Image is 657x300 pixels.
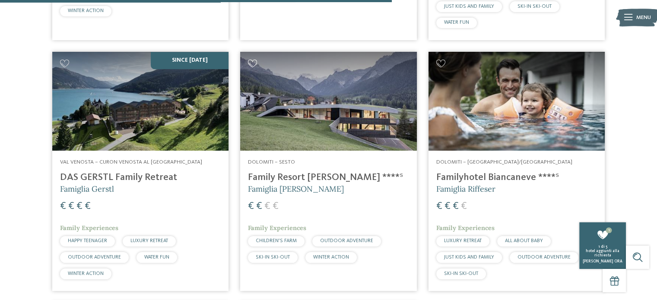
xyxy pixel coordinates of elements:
span: di [600,245,604,249]
span: € [256,201,262,212]
span: HAPPY TEENAGER [68,238,107,243]
h4: DAS GERSTL Family Retreat [60,172,221,183]
span: hotel aggiunti alla richiesta [586,249,619,257]
span: [PERSON_NAME] ora [583,259,622,263]
a: Cercate un hotel per famiglie? Qui troverete solo i migliori! Dolomiti – [GEOGRAPHIC_DATA]/[GEOGR... [428,52,605,291]
span: 1 [598,245,600,249]
span: Dolomiti – Sesto [248,159,295,165]
span: WINTER ACTION [68,271,104,276]
a: Cercate un hotel per famiglie? Qui troverete solo i migliori! Dolomiti – Sesto Family Resort [PER... [240,52,416,291]
span: ALL ABOUT BABY [505,238,543,243]
span: Family Experiences [436,224,495,232]
span: WATER FUN [444,20,469,25]
span: € [461,201,467,212]
span: € [453,201,459,212]
img: Family Resort Rainer ****ˢ [240,52,416,151]
span: WINTER ACTION [68,8,104,13]
span: € [248,201,254,212]
span: JUST KIDS AND FAMILY [444,255,494,260]
span: € [60,201,66,212]
span: Dolomiti – [GEOGRAPHIC_DATA]/[GEOGRAPHIC_DATA] [436,159,572,165]
span: € [444,201,451,212]
span: SKI-IN SKI-OUT [517,4,552,9]
span: CHILDREN’S FARM [256,238,297,243]
span: € [436,201,442,212]
span: LUXURY RETREAT [444,238,482,243]
span: OUTDOOR ADVENTURE [68,255,121,260]
span: € [68,201,74,212]
span: LUXURY RETREAT [130,238,168,243]
span: € [76,201,83,212]
span: Family Experiences [248,224,306,232]
span: OUTDOOR ADVENTURE [320,238,373,243]
span: € [273,201,279,212]
span: 5 [605,245,607,249]
span: JUST KIDS AND FAMILY [444,4,494,9]
a: 1 1 di 5 hotel aggiunti alla richiesta [PERSON_NAME] ora [579,222,626,269]
span: € [264,201,270,212]
span: Family Experiences [60,224,118,232]
span: SKI-IN SKI-OUT [256,255,290,260]
span: OUTDOOR ADVENTURE [517,255,571,260]
span: Val Venosta – Curon Venosta al [GEOGRAPHIC_DATA] [60,159,202,165]
img: Cercate un hotel per famiglie? Qui troverete solo i migliori! [52,52,229,151]
a: Cercate un hotel per famiglie? Qui troverete solo i migliori! SINCE [DATE] Val Venosta – Curon Ve... [52,52,229,291]
h4: Family Resort [PERSON_NAME] ****ˢ [248,172,409,183]
span: Famiglia Gerstl [60,184,114,194]
span: WATER FUN [144,255,169,260]
span: WINTER ACTION [313,255,349,260]
span: 1 [606,227,612,234]
span: Famiglia [PERSON_NAME] [248,184,344,194]
span: SKI-IN SKI-OUT [444,271,478,276]
span: € [85,201,91,212]
h4: Familyhotel Biancaneve ****ˢ [436,172,597,183]
span: Famiglia Riffeser [436,184,495,194]
img: Cercate un hotel per famiglie? Qui troverete solo i migliori! [428,52,605,151]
